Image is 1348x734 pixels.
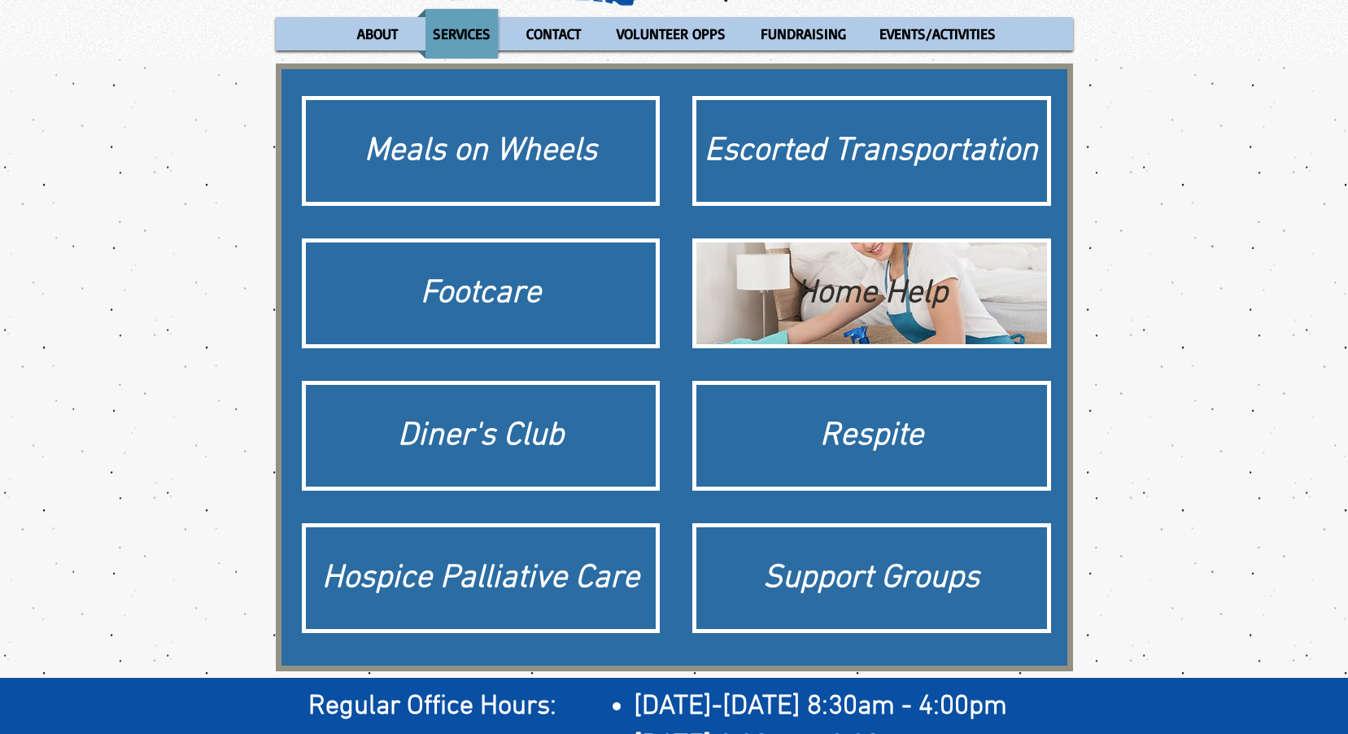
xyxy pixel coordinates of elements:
[341,9,413,59] a: ABOUT
[519,9,588,59] p: CONTACT
[753,9,853,59] p: FUNDRAISING
[705,129,1039,174] div: Escorted Transportation
[705,413,1039,459] div: Respite
[745,9,860,59] a: FUNDRAISING
[314,271,648,317] div: Footcare
[302,381,661,491] a: Diner's Club
[314,556,648,601] div: Hospice Palliative Care
[302,96,661,206] a: Meals on Wheels
[692,238,1051,348] a: Home HelpHome Help
[609,9,733,59] p: VOLUNTEER OPPS
[692,523,1051,633] a: Support Groups
[302,96,1051,653] div: Matrix gallery
[705,556,1039,601] div: Support Groups
[276,9,1073,59] nav: Site
[308,688,1053,727] h2: ​
[350,9,405,59] p: ABOUT
[417,9,506,59] a: SERVICES
[308,690,556,723] span: Regular Office Hours:
[864,9,1011,59] a: EVENTS/ACTIVITIES
[692,96,1051,206] a: Escorted Transportation
[314,129,648,174] div: Meals on Wheels
[692,381,1051,491] a: Respite
[601,9,741,59] a: VOLUNTEER OPPS
[510,9,597,59] a: CONTACT
[314,413,648,459] div: Diner's Club
[705,271,1039,317] div: Home Help
[302,238,661,348] a: Footcare
[634,690,1007,723] span: [DATE]-[DATE] 8:30am - 4:00pm
[872,9,1003,59] p: EVENTS/ACTIVITIES
[425,9,498,59] p: SERVICES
